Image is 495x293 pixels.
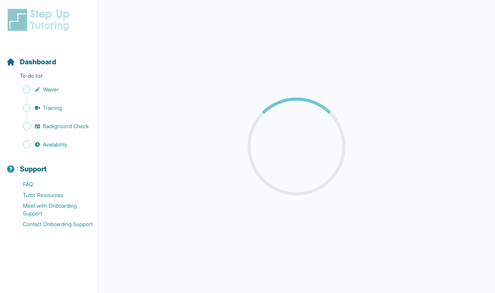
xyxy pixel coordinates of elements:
[6,84,97,95] a: Waiver
[43,122,89,130] span: Background Check
[3,44,94,70] button: Dashboard
[6,139,97,150] a: Availability
[6,121,97,132] a: Background Check
[6,190,97,200] a: Tutor Resources
[20,164,47,174] span: Support
[20,57,56,67] span: Dashboard
[6,8,74,32] img: logo
[6,57,56,67] a: Dashboard
[43,104,62,112] span: Training
[3,72,94,83] p: To-do list
[6,219,97,230] a: Contact Onboarding Support
[6,200,97,219] a: Meet with Onboarding Support
[3,151,94,177] button: Support
[6,103,97,113] a: Training
[6,179,97,190] a: FAQ
[43,141,67,148] span: Availability
[43,86,59,93] span: Waiver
